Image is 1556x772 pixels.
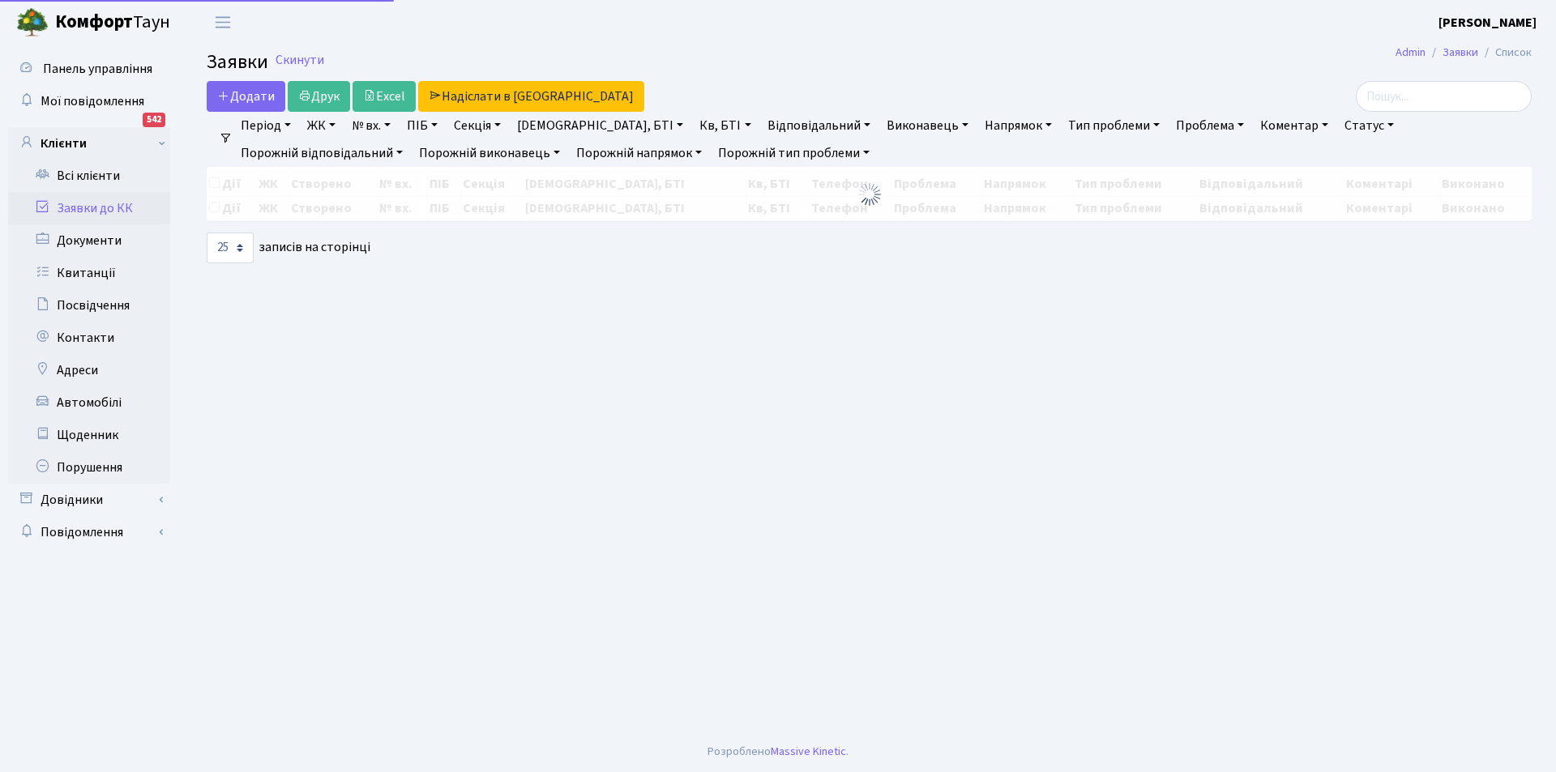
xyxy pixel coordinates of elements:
b: Комфорт [55,9,133,35]
a: Порожній тип проблеми [712,139,876,167]
a: Щоденник [8,419,170,451]
a: [PERSON_NAME] [1438,13,1537,32]
span: Додати [217,87,275,105]
a: Відповідальний [761,112,877,139]
a: Виконавець [880,112,975,139]
a: Всі клієнти [8,160,170,192]
a: Період [234,112,297,139]
span: Заявки [207,48,268,76]
nav: breadcrumb [1371,36,1556,70]
a: Заявки до КК [8,192,170,224]
input: Пошук... [1356,81,1532,112]
b: [PERSON_NAME] [1438,14,1537,32]
a: Напрямок [978,112,1058,139]
li: Список [1478,44,1532,62]
div: Розроблено . [707,743,849,761]
a: Тип проблеми [1062,112,1166,139]
a: Admin [1396,44,1426,61]
a: Довідники [8,484,170,516]
a: Документи [8,224,170,257]
a: Контакти [8,322,170,354]
a: Автомобілі [8,386,170,419]
a: Додати [207,81,285,112]
a: Друк [288,81,350,112]
a: Коментар [1254,112,1335,139]
a: Порожній напрямок [570,139,708,167]
select: записів на сторінці [207,232,254,263]
a: Скинути [276,53,324,68]
a: Квитанції [8,257,170,289]
a: ПІБ [400,112,444,139]
span: Панель управління [43,60,152,78]
a: Порожній відповідальний [234,139,409,167]
label: записів на сторінці [207,232,370,263]
a: Порушення [8,451,170,484]
a: Повідомлення [8,516,170,548]
a: [DEMOGRAPHIC_DATA], БТІ [511,112,690,139]
a: Адреси [8,354,170,386]
a: Мої повідомлення542 [8,85,170,117]
a: Порожній виконавець [413,139,566,167]
a: Проблема [1169,112,1250,139]
span: Мої повідомлення [41,92,144,110]
span: Таун [55,9,170,36]
a: Massive Kinetic [771,743,846,760]
div: 542 [143,113,165,127]
a: ЖК [301,112,342,139]
img: Обробка... [857,181,883,207]
a: Надіслати в [GEOGRAPHIC_DATA] [418,81,644,112]
img: logo.png [16,6,49,39]
a: Панель управління [8,53,170,85]
button: Переключити навігацію [203,9,243,36]
a: № вх. [345,112,397,139]
a: Кв, БТІ [693,112,757,139]
a: Статус [1338,112,1400,139]
a: Секція [447,112,507,139]
a: Заявки [1443,44,1478,61]
a: Клієнти [8,127,170,160]
a: Excel [353,81,416,112]
a: Посвідчення [8,289,170,322]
